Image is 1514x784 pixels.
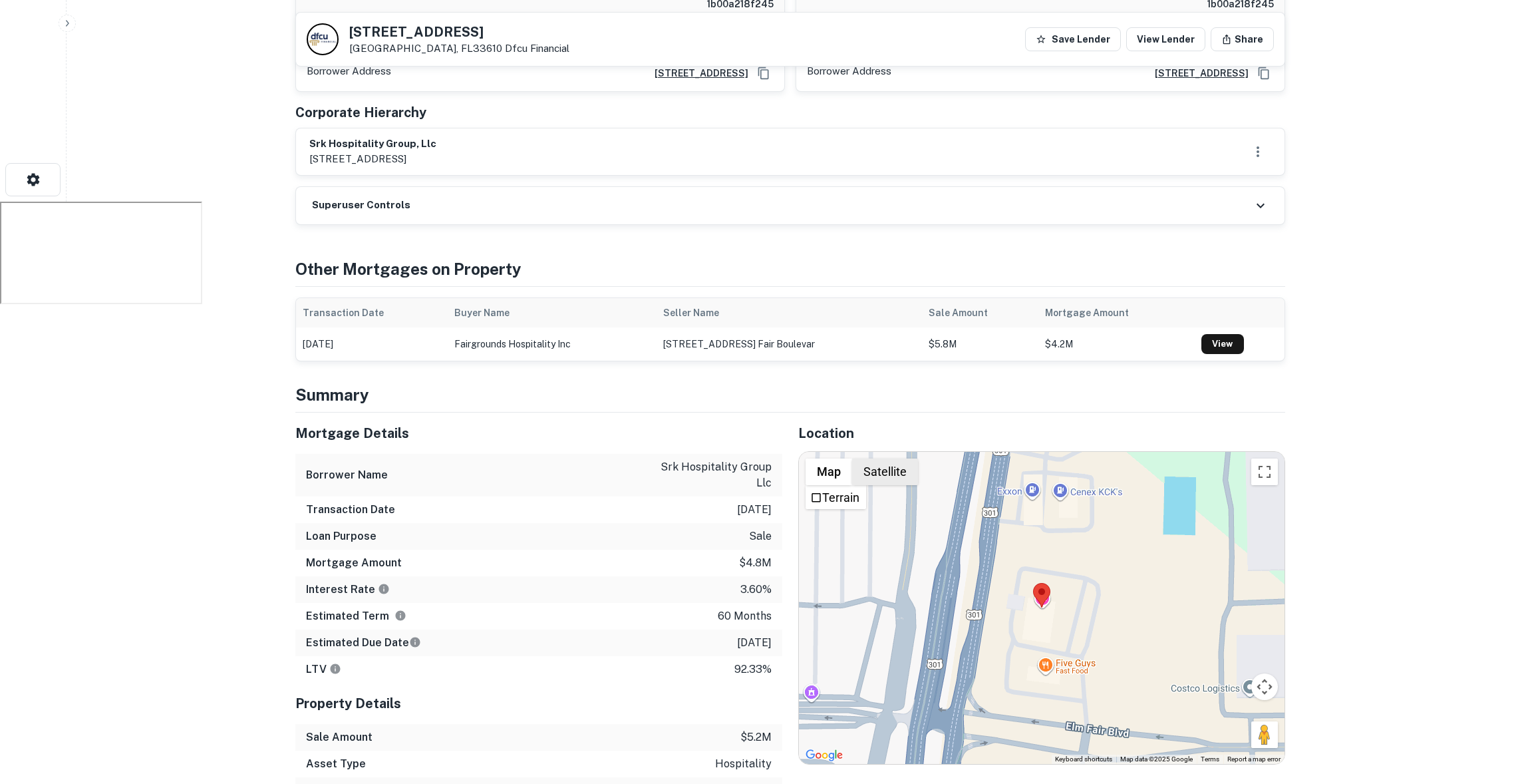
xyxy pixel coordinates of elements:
[1038,327,1195,361] td: $4.2M
[1120,755,1193,763] span: Map data ©2025 Google
[1038,298,1195,327] th: Mortgage Amount
[312,198,410,213] h6: Superuser Controls
[306,729,373,745] h6: Sale Amount
[740,582,772,598] p: 3.60%
[1126,27,1205,51] a: View Lender
[1227,755,1281,763] a: Report a map error
[1251,459,1278,485] button: Toggle fullscreen view
[749,528,772,544] p: sale
[807,63,891,83] p: Borrower Address
[715,756,772,772] p: hospitality
[798,423,1285,443] h5: Location
[349,25,569,39] h5: [STREET_ADDRESS]
[739,555,772,571] p: $4.8m
[378,583,390,595] svg: The interest rates displayed on the website are for informational purposes only and may be report...
[409,636,421,648] svg: Estimate is based on a standard schedule for this type of loan.
[1251,674,1278,700] button: Map camera controls
[1254,63,1274,83] button: Copy Address
[309,151,436,167] p: [STREET_ADDRESS]
[448,327,657,361] td: fairgrounds hospitality inc
[296,298,448,327] th: Transaction Date
[505,43,569,54] a: Dfcu Financial
[1447,678,1514,741] iframe: Chat Widget
[1251,721,1278,748] button: Drag Pegman onto the map to open Street View
[306,608,406,624] h6: Estimated Term
[822,490,859,504] label: Terrain
[754,63,774,83] button: Copy Address
[295,102,426,122] h5: Corporate Hierarchy
[329,663,341,675] svg: LTVs displayed on the website are for informational purposes only and may be reported incorrectly...
[306,756,366,772] h6: Asset Type
[448,298,657,327] th: Buyer Name
[306,555,402,571] h6: Mortgage Amount
[295,423,782,443] h5: Mortgage Details
[306,662,341,678] h6: LTV
[657,298,922,327] th: Seller Name
[740,729,772,745] p: $5.2m
[394,610,406,622] svg: Term is based on a standard schedule for this type of loan.
[737,635,772,651] p: [DATE]
[806,459,852,485] button: Show street map
[718,608,772,624] p: 60 months
[295,383,1285,407] h4: Summary
[295,257,1285,281] h4: Other Mortgages on Property
[306,635,421,651] h6: Estimated Due Date
[1211,27,1274,51] button: Share
[734,662,772,678] p: 92.33%
[652,459,772,491] p: srk hospitality group llc
[295,693,782,713] h5: Property Details
[1025,27,1121,51] button: Save Lender
[657,327,922,361] td: [STREET_ADDRESS] fair boulevar
[306,528,377,544] h6: Loan Purpose
[296,327,448,361] td: [DATE]
[806,485,866,509] ul: Show street map
[307,63,391,83] p: Borrower Address
[644,66,748,81] a: [STREET_ADDRESS]
[852,459,918,485] button: Show satellite imagery
[306,582,390,598] h6: Interest Rate
[349,43,569,55] p: [GEOGRAPHIC_DATA], FL33610
[1144,66,1249,81] a: [STREET_ADDRESS]
[1201,755,1219,763] a: Terms
[802,747,846,764] a: Open this area in Google Maps (opens a new window)
[922,298,1038,327] th: Sale Amount
[807,487,865,508] li: Terrain
[309,136,436,152] h6: srk hospitality group, llc
[737,502,772,518] p: [DATE]
[802,747,846,764] img: Google
[1055,755,1112,764] button: Keyboard shortcuts
[306,467,388,483] h6: Borrower Name
[922,327,1038,361] td: $5.8M
[1201,334,1244,354] a: View
[306,502,395,518] h6: Transaction Date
